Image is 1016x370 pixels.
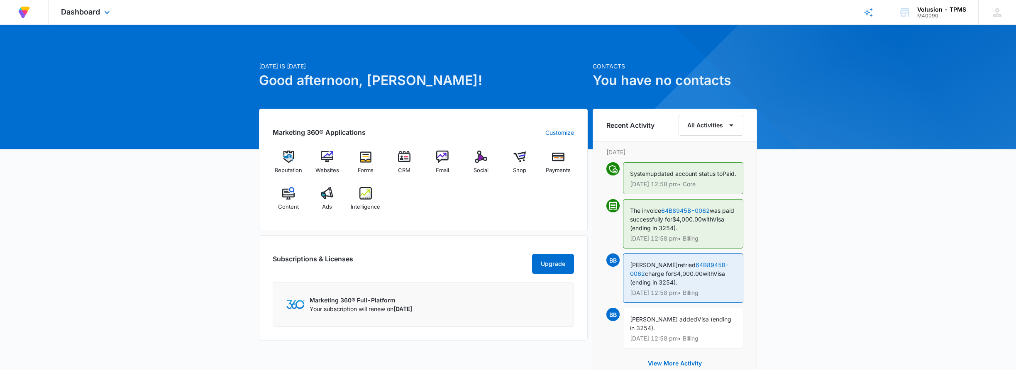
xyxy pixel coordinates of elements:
[278,203,299,211] span: Content
[310,296,412,304] p: Marketing 360® Full-Platform
[259,62,588,71] p: [DATE] is [DATE]
[606,253,620,267] span: BB
[723,170,736,177] span: Paid.
[286,300,305,309] img: Marketing 360 Logo
[630,207,661,214] span: The invoice
[273,254,353,270] h2: Subscriptions & Licenses
[388,151,420,180] a: CRM
[630,261,678,268] span: [PERSON_NAME]
[645,270,673,277] span: charge for
[679,115,743,136] button: All Activities
[322,203,332,211] span: Ads
[311,151,343,180] a: Websites
[259,71,588,90] h1: Good afternoon, [PERSON_NAME]!
[273,151,305,180] a: Reputation
[465,151,497,180] a: Social
[393,305,412,312] span: [DATE]
[436,166,449,175] span: Email
[672,216,702,223] span: $4,000.00
[546,166,571,175] span: Payments
[593,62,757,71] p: Contacts
[532,254,574,274] button: Upgrade
[630,236,736,241] p: [DATE] 12:58 pm • Billing
[17,5,32,20] img: Volusion
[61,7,100,16] span: Dashboard
[702,216,713,223] span: with
[593,71,757,90] h1: You have no contacts
[275,166,302,175] span: Reputation
[545,128,574,137] a: Customize
[606,148,743,156] p: [DATE]
[310,304,412,313] p: Your subscription will renew on
[427,151,459,180] a: Email
[315,166,339,175] span: Websites
[673,270,703,277] span: $4,000.00
[273,187,305,217] a: Content
[917,6,966,13] div: account name
[630,170,650,177] span: System
[350,187,382,217] a: Intelligence
[513,166,526,175] span: Shop
[917,13,966,19] div: account id
[606,308,620,321] span: BB
[606,120,655,130] h6: Recent Activity
[630,316,697,323] span: [PERSON_NAME] added
[273,127,366,137] h2: Marketing 360® Applications
[661,207,710,214] a: 64B8945B-0062
[542,151,574,180] a: Payments
[474,166,488,175] span: Social
[678,261,696,268] span: retried
[703,270,713,277] span: with
[630,181,736,187] p: [DATE] 12:58 pm • Core
[650,170,723,177] span: updated account status to
[311,187,343,217] a: Ads
[398,166,410,175] span: CRM
[358,166,374,175] span: Forms
[350,151,382,180] a: Forms
[630,290,736,296] p: [DATE] 12:58 pm • Billing
[504,151,536,180] a: Shop
[351,203,380,211] span: Intelligence
[630,336,736,341] p: [DATE] 12:58 pm • Billing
